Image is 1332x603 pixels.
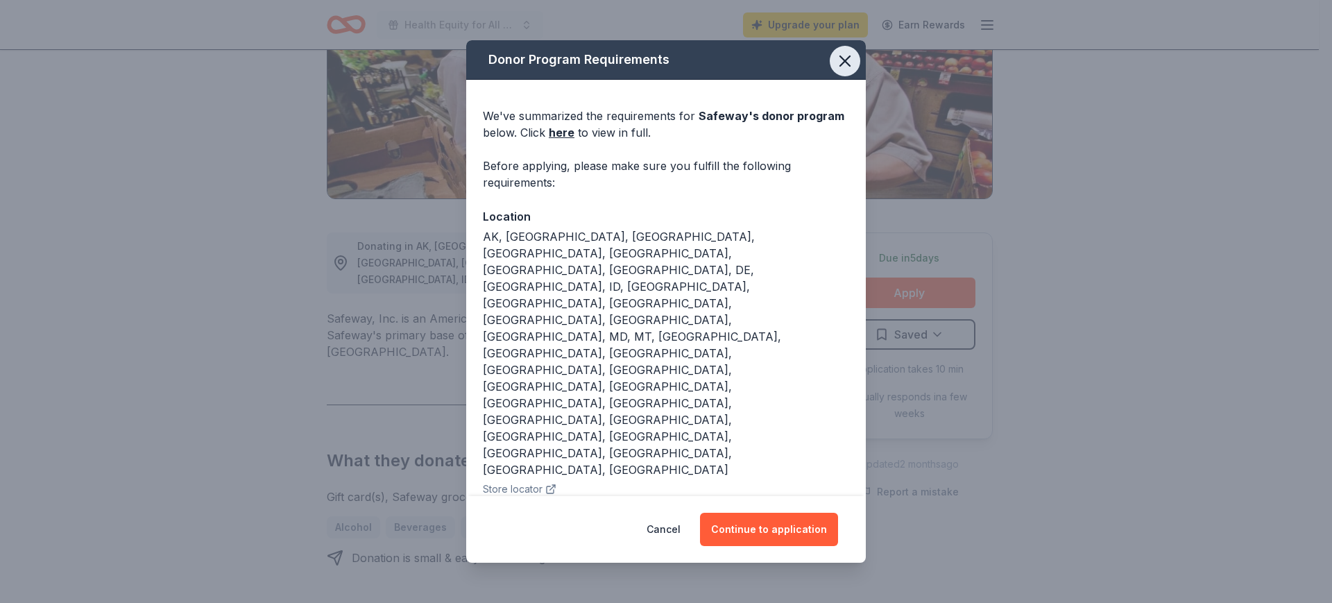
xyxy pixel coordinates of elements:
[483,207,849,226] div: Location
[483,481,556,498] button: Store locator
[549,124,574,141] a: here
[483,228,849,478] div: AK, [GEOGRAPHIC_DATA], [GEOGRAPHIC_DATA], [GEOGRAPHIC_DATA], [GEOGRAPHIC_DATA], [GEOGRAPHIC_DATA]...
[466,40,866,80] div: Donor Program Requirements
[647,513,681,546] button: Cancel
[700,513,838,546] button: Continue to application
[699,109,844,123] span: Safeway 's donor program
[483,158,849,191] div: Before applying, please make sure you fulfill the following requirements:
[483,108,849,141] div: We've summarized the requirements for below. Click to view in full.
